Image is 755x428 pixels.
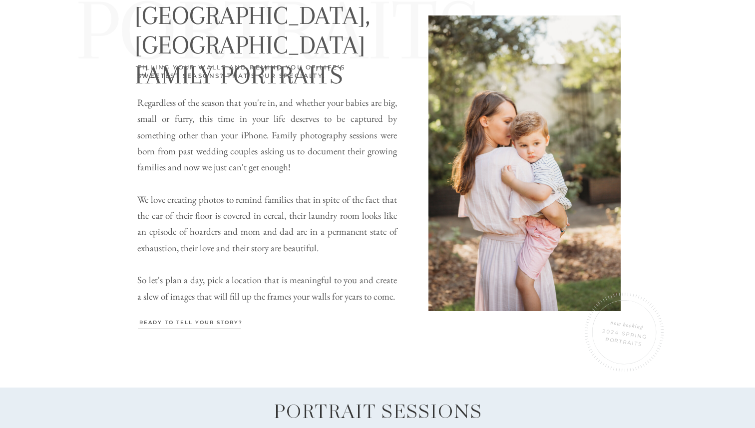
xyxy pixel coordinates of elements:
[270,400,486,420] h2: PORTRAIT SESSIONS
[137,95,397,274] p: Regardless of the season that you're in, and whether your babies are big, small or furry, this ti...
[137,63,374,80] h3: FILLING YOUR WALLS AND REMIND YOU OF LIFE’S SWEETEST SEASONS? That's our specialty.
[138,318,244,335] a: ready to tell your story?
[594,326,656,349] p: 2024 Spring Portraits
[595,316,659,335] p: now booking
